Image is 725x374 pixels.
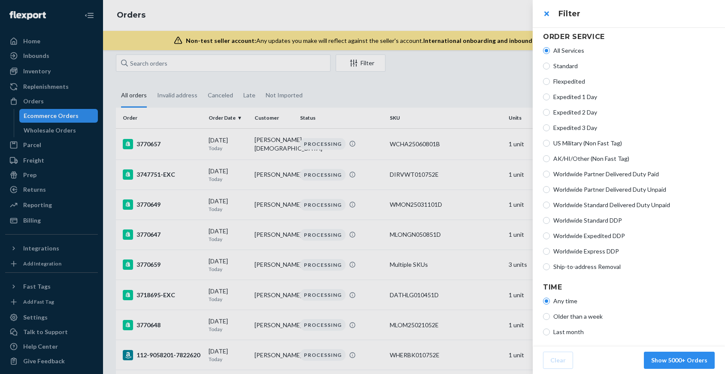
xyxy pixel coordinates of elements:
span: Worldwide Express DDP [553,247,715,256]
span: Last month [553,328,715,336]
span: Worldwide Standard DDP [553,216,715,225]
span: Ship-to-address Removal [553,262,715,271]
span: Older than a week [553,312,715,321]
input: Worldwide Partner Delivered Duty Paid [543,171,550,178]
input: US Military (Non Fast Tag) [543,140,550,147]
span: AK/HI/Other (Non Fast Tag) [553,154,715,163]
input: Worldwide Standard DDP [543,217,550,224]
span: US Military (Non Fast Tag) [553,139,715,148]
span: Standard [553,62,715,70]
input: Expedited 3 Day [543,124,550,131]
input: Standard [543,63,550,69]
span: Expedited 3 Day [553,124,715,132]
input: Worldwide Expedited DDP [543,232,550,239]
input: Expedited 1 Day [543,93,550,100]
span: Worldwide Standard Delivered Duty Unpaid [553,201,715,209]
h4: Order Service [543,32,715,42]
input: Worldwide Standard Delivered Duty Unpaid [543,202,550,208]
input: Expedited 2 Day [543,109,550,116]
h4: Time [543,282,715,293]
button: close [538,5,555,22]
span: Worldwide Partner Delivered Duty Unpaid [553,185,715,194]
h3: Filter [558,8,715,19]
input: Older than a week [543,313,550,320]
button: Clear [543,352,573,369]
input: Last month [543,329,550,335]
input: Flexpedited [543,78,550,85]
input: Worldwide Partner Delivered Duty Unpaid [543,186,550,193]
input: Ship-to-address Removal [543,263,550,270]
input: All Services [543,47,550,54]
span: Worldwide Partner Delivered Duty Paid [553,170,715,178]
span: Expedited 2 Day [553,108,715,117]
span: Expedited 1 Day [553,93,715,101]
button: Show 5000+ Orders [644,352,715,369]
input: AK/HI/Other (Non Fast Tag) [543,155,550,162]
span: Chat [20,6,38,14]
span: Flexpedited [553,77,715,86]
input: Worldwide Express DDP [543,248,550,255]
span: Any time [553,297,715,305]
input: Any time [543,298,550,305]
span: All Services [553,46,715,55]
span: Worldwide Expedited DDP [553,232,715,240]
